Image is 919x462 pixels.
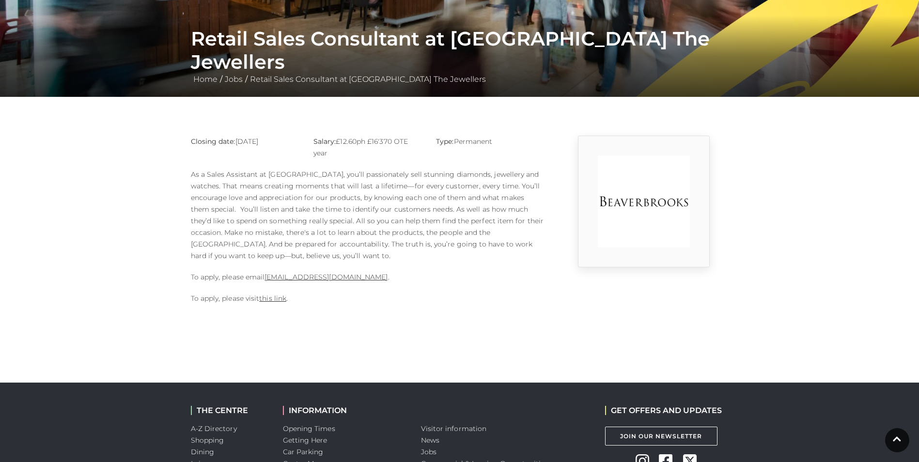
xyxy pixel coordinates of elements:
p: To apply, please visit . [191,293,545,304]
a: Opening Times [283,424,335,433]
div: / / [184,27,736,85]
p: To apply, please email . [191,271,545,283]
a: Jobs [222,75,245,84]
h2: THE CENTRE [191,406,268,415]
a: News [421,436,439,445]
a: Home [191,75,220,84]
h2: INFORMATION [283,406,406,415]
p: [DATE] [191,136,299,147]
strong: Type: [436,137,453,146]
a: A-Z Directory [191,424,237,433]
a: [EMAIL_ADDRESS][DOMAIN_NAME] [265,273,388,281]
strong: Closing date: [191,137,235,146]
a: Getting Here [283,436,327,445]
a: Jobs [421,447,436,456]
p: £12.60ph £16'370 OTE year [313,136,421,159]
h1: Retail Sales Consultant at [GEOGRAPHIC_DATA] The Jewellers [191,27,729,74]
a: Shopping [191,436,224,445]
a: Dining [191,447,215,456]
p: Permanent [436,136,544,147]
h2: GET OFFERS AND UPDATES [605,406,722,415]
a: Visitor information [421,424,487,433]
p: As a Sales Assistant at [GEOGRAPHIC_DATA], you’ll passionately sell stunning diamonds, jewellery ... [191,169,545,262]
a: Join Our Newsletter [605,427,717,446]
a: Retail Sales Consultant at [GEOGRAPHIC_DATA] The Jewellers [248,75,488,84]
a: this link [259,294,286,303]
a: Car Parking [283,447,324,456]
strong: Salary: [313,137,336,146]
img: 9_1554819311_aehn.png [598,155,690,247]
